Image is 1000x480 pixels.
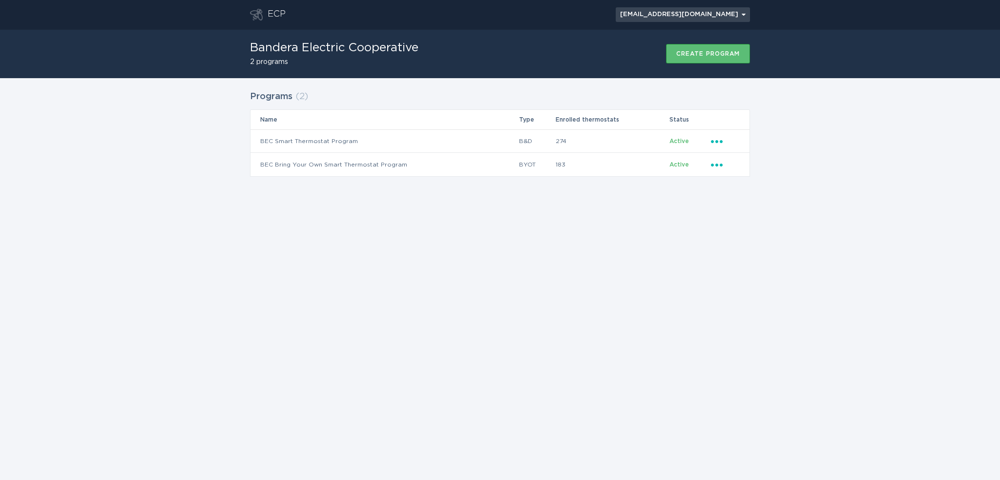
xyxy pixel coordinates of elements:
[250,59,418,65] h2: 2 programs
[555,129,669,153] td: 274
[555,110,669,129] th: Enrolled thermostats
[295,92,308,101] span: ( 2 )
[519,153,555,176] td: BYOT
[616,7,750,22] button: Open user account details
[250,110,519,129] th: Name
[519,110,555,129] th: Type
[250,42,418,54] h1: Bandera Electric Cooperative
[669,110,710,129] th: Status
[669,138,689,144] span: Active
[669,162,689,167] span: Active
[250,153,750,176] tr: ae16546651324272bfc7927687d2fa4e
[519,129,555,153] td: B&D
[711,136,740,146] div: Popover menu
[711,159,740,170] div: Popover menu
[616,7,750,22] div: Popover menu
[250,9,263,21] button: Go to dashboard
[250,88,292,105] h2: Programs
[250,110,750,129] tr: Table Headers
[666,44,750,63] button: Create program
[676,51,740,57] div: Create program
[268,9,286,21] div: ECP
[620,12,746,18] div: [EMAIL_ADDRESS][DOMAIN_NAME]
[250,153,519,176] td: BEC Bring Your Own Smart Thermostat Program
[250,129,519,153] td: BEC Smart Thermostat Program
[555,153,669,176] td: 183
[250,129,750,153] tr: f33ceaee3fcb4cf7af107bc98b93423d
